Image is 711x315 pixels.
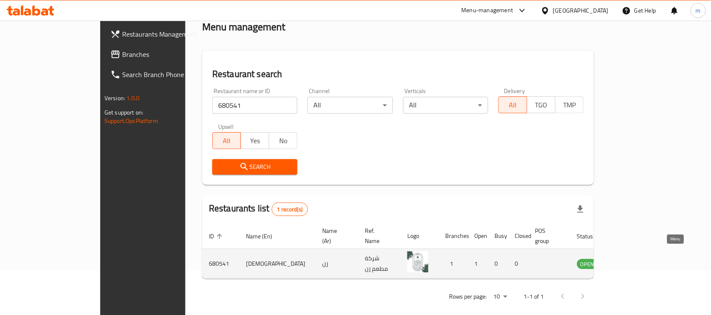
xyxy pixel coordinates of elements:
[104,107,143,118] span: Get support on:
[365,226,390,246] span: Ref. Name
[202,20,285,34] h2: Menu management
[202,223,644,279] table: enhanced table
[246,231,283,241] span: Name (En)
[216,135,238,147] span: All
[219,162,291,172] span: Search
[577,259,598,269] span: OPEN
[553,6,609,15] div: [GEOGRAPHIC_DATA]
[508,223,529,249] th: Closed
[104,64,219,85] a: Search Branch Phone
[273,135,294,147] span: No
[535,226,560,246] span: POS group
[104,115,158,126] a: Support.OpsPlatform
[498,96,527,113] button: All
[449,291,487,302] p: Rows per page:
[269,132,297,149] button: No
[126,93,139,104] span: 1.0.0
[315,249,358,279] td: زن
[209,231,225,241] span: ID
[407,251,428,272] img: ZEN
[104,93,125,104] span: Version:
[322,226,348,246] span: Name (Ar)
[209,202,308,216] h2: Restaurants list
[468,223,488,249] th: Open
[468,249,488,279] td: 1
[104,44,219,64] a: Branches
[212,132,241,149] button: All
[218,124,234,130] label: Upsell
[488,223,508,249] th: Busy
[307,97,393,114] div: All
[577,231,604,241] span: Status
[202,249,239,279] td: 680541
[104,24,219,44] a: Restaurants Management
[490,291,511,303] div: Rows per page:
[527,96,556,113] button: TGO
[212,68,584,80] h2: Restaurant search
[122,49,212,59] span: Branches
[559,99,580,111] span: TMP
[122,69,212,80] span: Search Branch Phone
[488,249,508,279] td: 0
[272,206,308,214] span: 1 record(s)
[358,249,401,279] td: شركة مطعم زن
[212,159,297,175] button: Search
[570,199,591,219] div: Export file
[462,5,513,16] div: Menu-management
[696,6,701,15] span: m
[438,249,468,279] td: 1
[502,99,524,111] span: All
[122,29,212,39] span: Restaurants Management
[577,259,598,269] div: OPEN
[438,223,468,249] th: Branches
[244,135,266,147] span: Yes
[508,249,529,279] td: 0
[555,96,584,113] button: TMP
[524,291,544,302] p: 1-1 of 1
[531,99,552,111] span: TGO
[212,97,297,114] input: Search for restaurant name or ID..
[241,132,269,149] button: Yes
[504,88,525,94] label: Delivery
[403,97,488,114] div: All
[239,249,315,279] td: [DEMOGRAPHIC_DATA]
[272,203,308,216] div: Total records count
[401,223,438,249] th: Logo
